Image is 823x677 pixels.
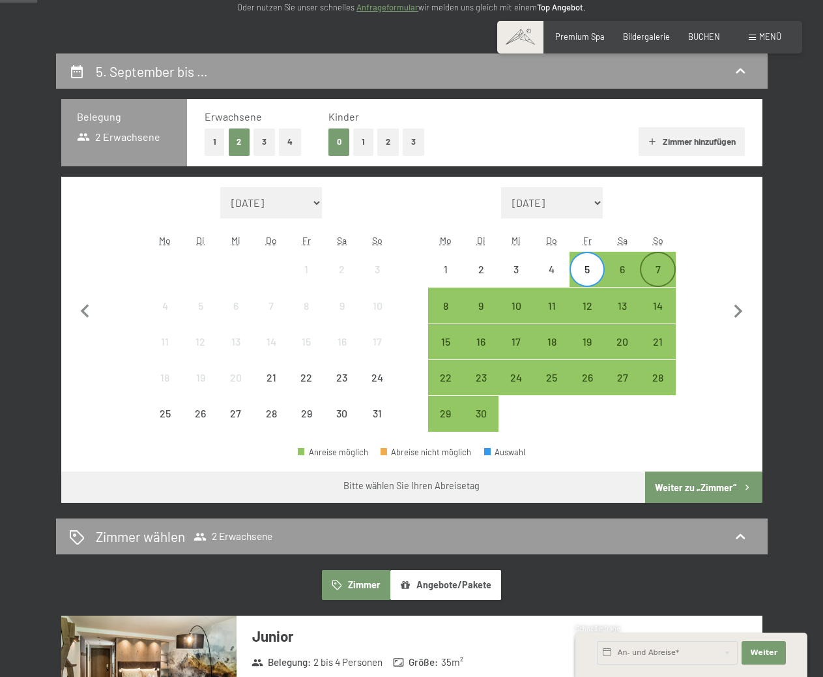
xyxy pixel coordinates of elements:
div: Wed Sep 24 2025 [498,360,534,395]
div: Sun Aug 10 2025 [360,288,395,323]
button: Angebote/Pakete [390,570,501,600]
div: 12 [571,301,603,333]
div: Abreise nicht möglich [218,288,253,323]
button: 2 [377,128,399,155]
button: Vorheriger Monat [72,187,99,432]
div: Abreise nicht möglich [325,360,360,395]
div: 27 [606,372,639,405]
div: 25 [536,372,568,405]
div: 19 [571,337,603,369]
span: 2 Erwachsene [77,130,161,144]
div: 21 [255,372,287,405]
span: Erwachsene [205,110,262,123]
div: Abreise nicht möglich [325,288,360,323]
div: 18 [536,337,568,369]
div: Abreise nicht möglich [289,252,324,287]
div: Wed Aug 27 2025 [218,396,253,431]
abbr: Dienstag [196,235,205,246]
div: Tue Sep 30 2025 [463,396,498,431]
div: Abreise nicht möglich [360,252,395,287]
div: 5 [184,301,217,333]
div: 21 [641,337,674,369]
div: 11 [536,301,568,333]
div: 4 [536,264,568,297]
div: Abreise möglich [640,324,675,359]
div: Thu Aug 21 2025 [253,360,289,395]
div: Sun Aug 24 2025 [360,360,395,395]
button: Weiter zu „Zimmer“ [645,472,762,503]
div: Wed Aug 20 2025 [218,360,253,395]
div: Abreise möglich [498,288,534,323]
div: Mon Aug 11 2025 [147,324,182,359]
div: Abreise möglich [498,360,534,395]
div: 28 [255,408,287,441]
div: 3 [361,264,394,297]
button: Zimmer hinzufügen [639,127,745,156]
span: 2 Erwachsene [194,530,272,543]
div: Fri Aug 01 2025 [289,252,324,287]
div: Abreise nicht möglich [147,360,182,395]
div: 22 [290,372,323,405]
div: Abreise nicht möglich [218,396,253,431]
div: Mon Sep 22 2025 [428,360,463,395]
div: Thu Aug 28 2025 [253,396,289,431]
div: Abreise möglich [570,324,605,359]
div: Sun Aug 03 2025 [360,252,395,287]
div: Abreise möglich [534,360,570,395]
span: Schnellanfrage [575,625,620,633]
div: 26 [184,408,217,441]
div: Abreise möglich [463,324,498,359]
h2: Zimmer wählen [96,527,185,546]
div: Mon Sep 15 2025 [428,324,463,359]
div: Abreise möglich [498,324,534,359]
div: 17 [500,337,532,369]
span: Premium Spa [555,31,605,42]
a: Anfrageformular [356,2,418,12]
div: Tue Sep 23 2025 [463,360,498,395]
div: Abreise nicht möglich [325,252,360,287]
div: Wed Aug 13 2025 [218,324,253,359]
div: Abreise möglich [605,324,640,359]
div: Wed Sep 03 2025 [498,252,534,287]
div: 11 [149,337,181,369]
div: 26 [571,372,603,405]
div: Tue Sep 16 2025 [463,324,498,359]
div: Sat Sep 27 2025 [605,360,640,395]
div: Abreise nicht möglich [218,324,253,359]
div: Anreise möglich [298,448,368,457]
div: Abreise möglich [463,360,498,395]
div: Abreise nicht möglich [325,396,360,431]
div: Abreise nicht möglich [147,288,182,323]
button: 3 [253,128,275,155]
div: Abreise möglich [534,324,570,359]
div: Sun Aug 17 2025 [360,324,395,359]
div: Abreise nicht möglich [147,324,182,359]
div: Abreise nicht möglich [253,396,289,431]
div: Abreise nicht möglich [360,360,395,395]
div: 12 [184,337,217,369]
div: Abreise möglich [463,288,498,323]
div: 6 [606,264,639,297]
div: Mon Sep 01 2025 [428,252,463,287]
div: 15 [290,337,323,369]
div: Abreise möglich [640,252,675,287]
div: 29 [290,408,323,441]
div: 13 [220,337,252,369]
div: Abreise nicht möglich [183,396,218,431]
div: Mon Aug 18 2025 [147,360,182,395]
div: 6 [220,301,252,333]
div: 29 [429,408,462,441]
div: Tue Aug 05 2025 [183,288,218,323]
div: Abreise möglich [640,360,675,395]
div: Abreise nicht möglich [360,396,395,431]
div: Fri Aug 08 2025 [289,288,324,323]
div: Fri Sep 19 2025 [570,324,605,359]
div: Abreise nicht möglich [360,324,395,359]
div: Mon Aug 04 2025 [147,288,182,323]
div: Mon Sep 29 2025 [428,396,463,431]
div: Abreise nicht möglich [183,288,218,323]
div: 2 [465,264,497,297]
div: Abreise nicht möglich [253,288,289,323]
div: 30 [465,408,497,441]
div: Sat Sep 13 2025 [605,288,640,323]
